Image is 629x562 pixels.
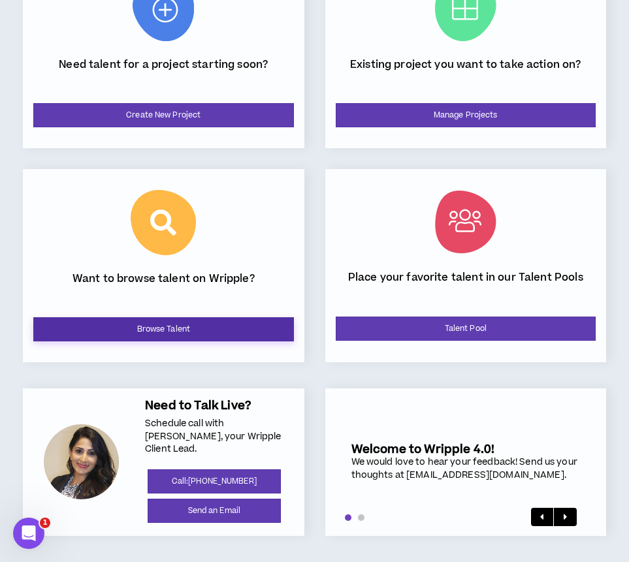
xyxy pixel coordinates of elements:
[336,103,596,127] a: Manage Projects
[44,424,119,499] div: Kiran B.
[148,499,281,523] a: Send an Email
[33,317,294,341] a: Browse Talent
[435,191,496,253] img: Talent Pool
[59,57,268,87] p: Need talent for a project starting soon?
[148,469,281,493] a: Call:[PHONE_NUMBER]
[351,456,581,482] div: We would love to hear your feedback! Send us your thoughts at [EMAIL_ADDRESS][DOMAIN_NAME].
[351,443,581,456] h5: Welcome to Wripple 4.0!
[40,518,50,528] span: 1
[73,272,255,301] p: Want to browse talent on Wripple?
[348,270,583,300] p: Place your favorite talent in our Talent Pools
[145,418,283,456] p: Schedule call with [PERSON_NAME], your Wripple Client Lead.
[336,317,596,341] a: Talent Pool
[33,103,294,127] a: Create New Project
[350,57,581,87] p: Existing project you want to take action on?
[13,518,44,549] iframe: Intercom live chat
[145,399,283,413] h5: Need to Talk Live?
